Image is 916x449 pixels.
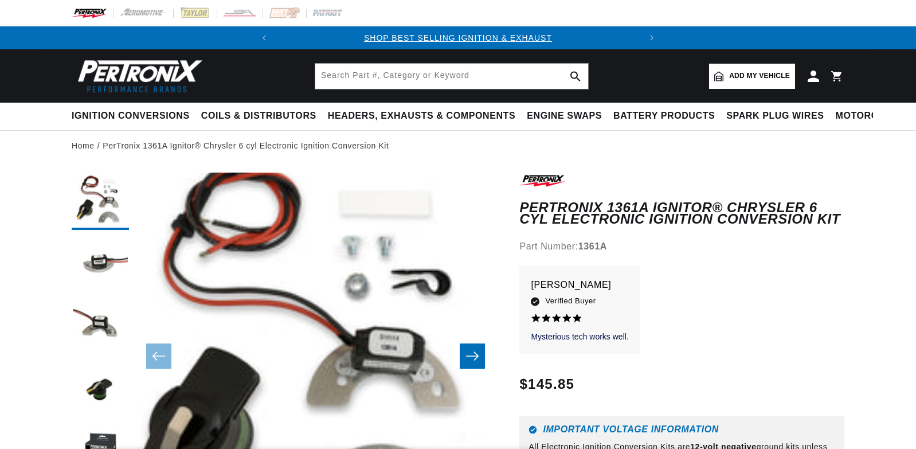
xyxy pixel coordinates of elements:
[201,110,316,122] span: Coils & Distributors
[72,299,129,356] button: Load image 3 in gallery view
[72,56,203,96] img: Pertronix
[253,26,276,49] button: Translation missing: en.sections.announcements.previous_announcement
[276,32,640,44] div: Announcement
[529,425,835,434] h6: Important Voltage Information
[640,26,663,49] button: Translation missing: en.sections.announcements.next_announcement
[729,71,790,81] span: Add my vehicle
[72,173,129,230] button: Load image 1 in gallery view
[519,239,844,254] div: Part Number:
[72,362,129,419] button: Load image 4 in gallery view
[72,139,95,152] a: Home
[364,33,552,42] a: SHOP BEST SELLING IGNITION & EXHAUST
[531,277,628,293] p: [PERSON_NAME]
[578,241,607,251] strong: 1361A
[72,236,129,293] button: Load image 2 in gallery view
[460,343,485,369] button: Slide right
[72,103,195,130] summary: Ignition Conversions
[531,331,628,343] p: Mysterious tech works well.
[72,110,190,122] span: Ignition Conversions
[519,202,844,225] h1: PerTronix 1361A Ignitor® Chrysler 6 cyl Electronic Ignition Conversion Kit
[721,103,829,130] summary: Spark Plug Wires
[519,374,574,395] span: $145.85
[195,103,322,130] summary: Coils & Distributors
[613,110,715,122] span: Battery Products
[328,110,515,122] span: Headers, Exhausts & Components
[709,64,795,89] a: Add my vehicle
[545,295,596,307] span: Verified Buyer
[43,26,873,49] slideshow-component: Translation missing: en.sections.announcements.announcement_bar
[563,64,588,89] button: search button
[146,343,171,369] button: Slide left
[830,103,910,130] summary: Motorcycle
[521,103,608,130] summary: Engine Swaps
[103,139,389,152] a: PerTronix 1361A Ignitor® Chrysler 6 cyl Electronic Ignition Conversion Kit
[322,103,521,130] summary: Headers, Exhausts & Components
[276,32,640,44] div: 1 of 2
[726,110,824,122] span: Spark Plug Wires
[836,110,904,122] span: Motorcycle
[315,64,588,89] input: Search Part #, Category or Keyword
[527,110,602,122] span: Engine Swaps
[608,103,721,130] summary: Battery Products
[72,139,844,152] nav: breadcrumbs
